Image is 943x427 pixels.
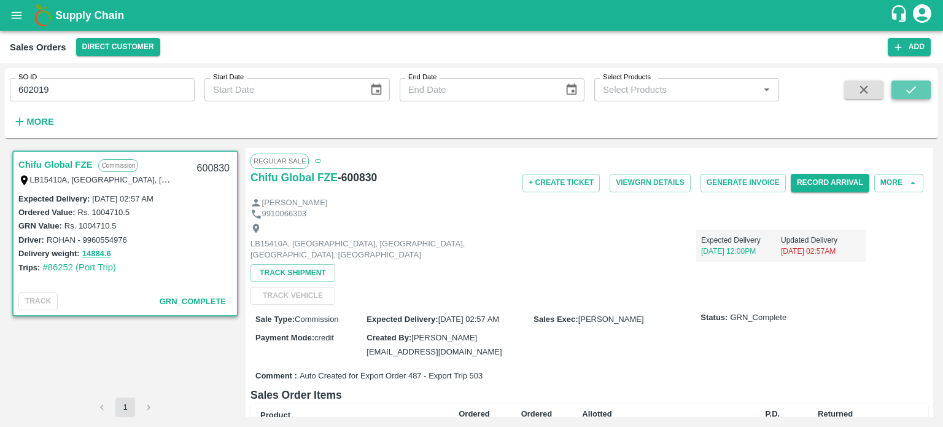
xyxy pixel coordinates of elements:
[646,417,664,426] b: GRN
[700,312,728,324] label: Status:
[250,386,928,404] h6: Sales Order Items
[338,169,377,186] h6: - 600830
[367,315,438,324] label: Expected Delivery :
[874,174,923,192] button: More
[76,38,160,56] button: Select DC
[879,417,918,426] b: Gap(Loss)
[10,78,195,101] input: Enter SO ID
[18,72,37,82] label: SO ID
[408,72,437,82] label: End Date
[55,7,890,24] a: Supply Chain
[578,315,644,324] span: [PERSON_NAME]
[438,315,499,324] span: [DATE] 02:57 AM
[213,72,244,82] label: Start Date
[64,221,117,230] label: Rs. 1004710.5
[701,235,781,246] p: Expected Delivery
[18,221,62,230] label: GRN Value:
[2,1,31,29] button: open drawer
[534,315,578,324] label: Sales Exec :
[888,38,931,56] button: Add
[10,111,57,132] button: More
[693,417,733,426] b: GRN Value
[260,410,290,420] b: Product
[30,174,417,184] label: LB15410A, [GEOGRAPHIC_DATA], [GEOGRAPHIC_DATA], [GEOGRAPHIC_DATA], [GEOGRAPHIC_DATA]
[911,2,933,28] div: account of current user
[10,39,66,55] div: Sales Orders
[262,197,328,209] p: [PERSON_NAME]
[250,238,527,261] p: LB15410A, [GEOGRAPHIC_DATA], [GEOGRAPHIC_DATA], [GEOGRAPHIC_DATA], [GEOGRAPHIC_DATA]
[204,78,360,101] input: Start Date
[77,208,130,217] label: Rs. 1004710.5
[759,82,775,98] button: Open
[295,315,339,324] span: Commission
[367,333,411,342] label: Created By :
[115,398,135,417] button: page 1
[250,154,309,168] span: Regular Sale
[603,72,651,82] label: Select Products
[365,78,388,101] button: Choose date
[250,169,338,186] a: Chifu Global FZE
[300,370,483,382] span: Auto Created for Export Order 487 - Export Trip 503
[18,194,90,203] label: Expected Delivery :
[82,247,111,261] button: 14884.6
[701,246,781,257] p: [DATE] 12:00PM
[92,194,153,203] label: [DATE] 02:57 AM
[522,174,600,192] button: + Create Ticket
[262,208,306,220] p: 9910066303
[341,417,433,426] b: Brand/[PERSON_NAME]
[560,78,583,101] button: Choose date
[400,78,555,101] input: End Date
[598,82,755,98] input: Select Products
[250,264,335,282] button: Track Shipment
[781,235,861,246] p: Updated Delivery
[791,174,869,192] button: Record Arrival
[26,117,54,127] strong: More
[700,174,786,192] button: Generate Invoice
[255,370,297,382] label: Comment :
[18,249,80,258] label: Delivery weight:
[31,3,55,28] img: logo
[314,333,334,342] span: credit
[160,297,226,306] span: GRN_Complete
[18,263,40,272] label: Trips:
[730,312,786,324] span: GRN_Complete
[255,333,314,342] label: Payment Mode :
[18,208,75,217] label: Ordered Value:
[98,159,138,172] p: Commission
[90,398,160,417] nav: pagination navigation
[367,333,502,356] span: [PERSON_NAME][EMAIL_ADDRESS][DOMAIN_NAME]
[18,157,92,173] a: Chifu Global FZE
[18,235,44,245] label: Driver:
[55,9,124,22] b: Supply Chain
[42,262,116,272] a: #86252 (Port Trip)
[890,4,911,26] div: customer-support
[190,154,237,183] div: 600830
[610,174,691,192] button: ViewGRN Details
[255,315,295,324] label: Sale Type :
[781,246,861,257] p: [DATE] 02:57AM
[47,235,127,245] label: ROHAN - 9960554976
